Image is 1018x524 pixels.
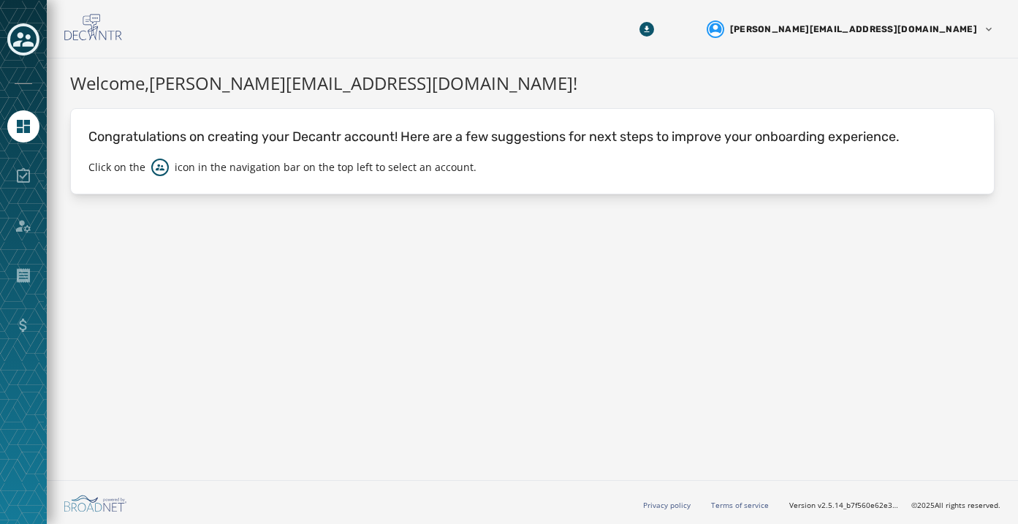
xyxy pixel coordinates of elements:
p: icon in the navigation bar on the top left to select an account. [175,160,476,175]
a: Terms of service [711,500,769,510]
p: Congratulations on creating your Decantr account! Here are a few suggestions for next steps to im... [88,126,976,147]
a: Privacy policy [643,500,691,510]
span: © 2025 All rights reserved. [911,500,1000,510]
button: User settings [701,15,1000,44]
span: v2.5.14_b7f560e62e3347fd09829e8ac9922915a95fe427 [818,500,900,511]
span: Version [789,500,900,511]
p: Click on the [88,160,145,175]
button: Download Menu [634,16,660,42]
a: Navigate to Home [7,110,39,143]
span: [PERSON_NAME][EMAIL_ADDRESS][DOMAIN_NAME] [730,23,977,35]
button: Toggle account select drawer [7,23,39,56]
h1: Welcome, [PERSON_NAME][EMAIL_ADDRESS][DOMAIN_NAME] ! [70,70,995,96]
